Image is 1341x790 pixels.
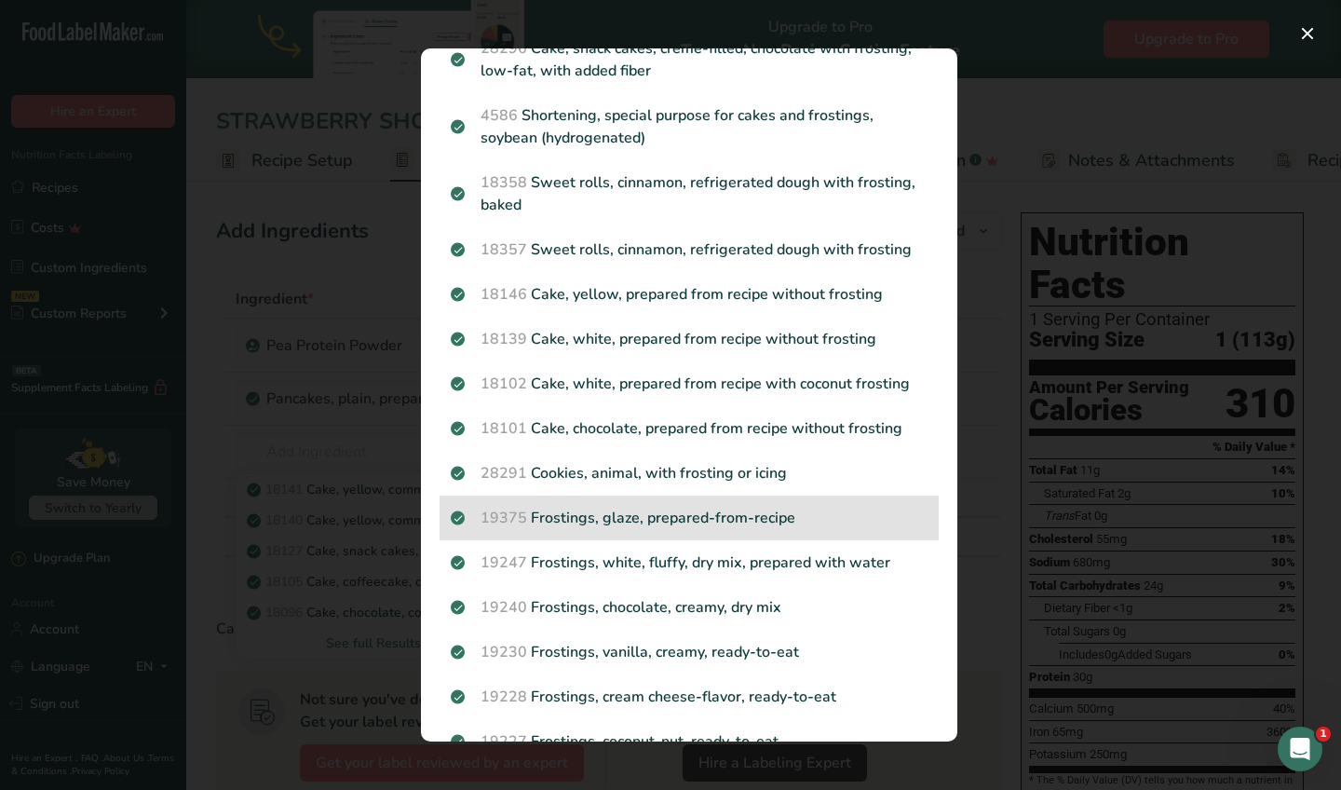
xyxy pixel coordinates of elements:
[481,642,527,662] span: 19230
[481,552,527,573] span: 19247
[481,329,527,349] span: 18139
[451,37,928,82] p: Cake, snack cakes, creme-filled, chocolate with frosting, low-fat, with added fiber
[451,328,928,350] p: Cake, white, prepared from recipe without frosting
[451,417,928,440] p: Cake, chocolate, prepared from recipe without frosting
[451,104,928,149] p: Shortening, special purpose for cakes and frostings, soybean (hydrogenated)
[481,239,527,260] span: 18357
[451,552,928,574] p: Frostings, white, fluffy, dry mix, prepared with water
[451,373,928,395] p: Cake, white, prepared from recipe with coconut frosting
[1278,727,1322,771] iframe: Intercom live chat
[481,418,527,439] span: 18101
[451,596,928,619] p: Frostings, chocolate, creamy, dry mix
[1316,727,1331,742] span: 1
[481,731,527,752] span: 19227
[451,686,928,708] p: Frostings, cream cheese-flavor, ready-to-eat
[451,641,928,663] p: Frostings, vanilla, creamy, ready-to-eat
[451,238,928,261] p: Sweet rolls, cinnamon, refrigerated dough with frosting
[481,463,527,484] span: 28291
[481,38,527,59] span: 28296
[451,171,928,216] p: Sweet rolls, cinnamon, refrigerated dough with frosting, baked
[451,730,928,753] p: Frostings, coconut-nut, ready-to-eat
[481,105,518,126] span: 4586
[481,284,527,305] span: 18146
[481,172,527,193] span: 18358
[451,283,928,306] p: Cake, yellow, prepared from recipe without frosting
[481,597,527,618] span: 19240
[481,508,527,528] span: 19375
[451,462,928,484] p: Cookies, animal, with frosting or icing
[481,687,527,707] span: 19228
[451,507,928,529] p: Frostings, glaze, prepared-from-recipe
[481,374,527,394] span: 18102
